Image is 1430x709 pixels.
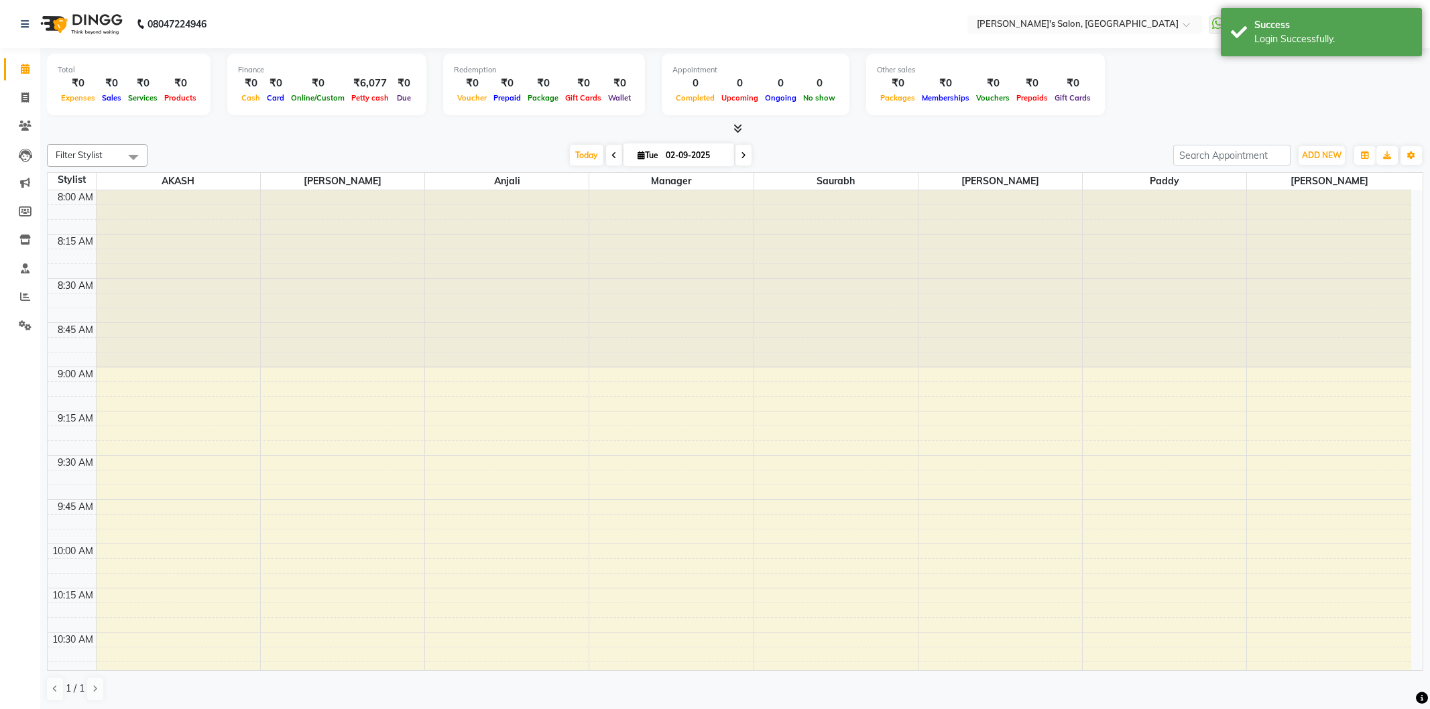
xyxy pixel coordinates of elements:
[877,76,918,91] div: ₹0
[55,323,96,337] div: 8:45 AM
[99,93,125,103] span: Sales
[718,93,762,103] span: Upcoming
[34,5,126,43] img: logo
[147,5,206,43] b: 08047224946
[58,64,200,76] div: Total
[288,76,348,91] div: ₹0
[97,173,260,190] span: AKASH
[394,93,414,103] span: Due
[425,173,589,190] span: Anjali
[1254,32,1412,46] div: Login Successfully.
[161,76,200,91] div: ₹0
[238,76,263,91] div: ₹0
[56,149,103,160] span: Filter Stylist
[762,76,800,91] div: 0
[562,93,605,103] span: Gift Cards
[1254,18,1412,32] div: Success
[1302,150,1342,160] span: ADD NEW
[1013,93,1051,103] span: Prepaids
[55,279,96,293] div: 8:30 AM
[918,173,1082,190] span: [PERSON_NAME]
[50,588,96,602] div: 10:15 AM
[454,93,490,103] span: Voucher
[261,173,424,190] span: [PERSON_NAME]
[58,93,99,103] span: Expenses
[1083,173,1246,190] span: Paddy
[605,93,634,103] span: Wallet
[263,76,288,91] div: ₹0
[754,173,918,190] span: Saurabh
[524,76,562,91] div: ₹0
[973,76,1013,91] div: ₹0
[48,173,96,187] div: Stylist
[1051,93,1094,103] span: Gift Cards
[238,93,263,103] span: Cash
[570,145,603,166] span: Today
[973,93,1013,103] span: Vouchers
[762,93,800,103] span: Ongoing
[125,93,161,103] span: Services
[50,633,96,647] div: 10:30 AM
[672,93,718,103] span: Completed
[55,411,96,426] div: 9:15 AM
[672,64,839,76] div: Appointment
[918,93,973,103] span: Memberships
[55,456,96,470] div: 9:30 AM
[662,145,729,166] input: 2025-09-02
[55,500,96,514] div: 9:45 AM
[718,76,762,91] div: 0
[877,93,918,103] span: Packages
[288,93,348,103] span: Online/Custom
[1051,76,1094,91] div: ₹0
[50,544,96,558] div: 10:00 AM
[58,76,99,91] div: ₹0
[1374,655,1417,696] iframe: chat widget
[524,93,562,103] span: Package
[634,150,662,160] span: Tue
[589,173,753,190] span: Manager
[800,93,839,103] span: No show
[1299,146,1345,165] button: ADD NEW
[490,76,524,91] div: ₹0
[125,76,161,91] div: ₹0
[562,76,605,91] div: ₹0
[918,76,973,91] div: ₹0
[392,76,416,91] div: ₹0
[454,76,490,91] div: ₹0
[605,76,634,91] div: ₹0
[55,190,96,204] div: 8:00 AM
[263,93,288,103] span: Card
[161,93,200,103] span: Products
[490,93,524,103] span: Prepaid
[877,64,1094,76] div: Other sales
[1013,76,1051,91] div: ₹0
[800,76,839,91] div: 0
[99,76,125,91] div: ₹0
[238,64,416,76] div: Finance
[348,93,392,103] span: Petty cash
[1247,173,1411,190] span: [PERSON_NAME]
[66,682,84,696] span: 1 / 1
[55,367,96,381] div: 9:00 AM
[55,235,96,249] div: 8:15 AM
[454,64,634,76] div: Redemption
[348,76,392,91] div: ₹6,077
[672,76,718,91] div: 0
[1173,145,1291,166] input: Search Appointment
